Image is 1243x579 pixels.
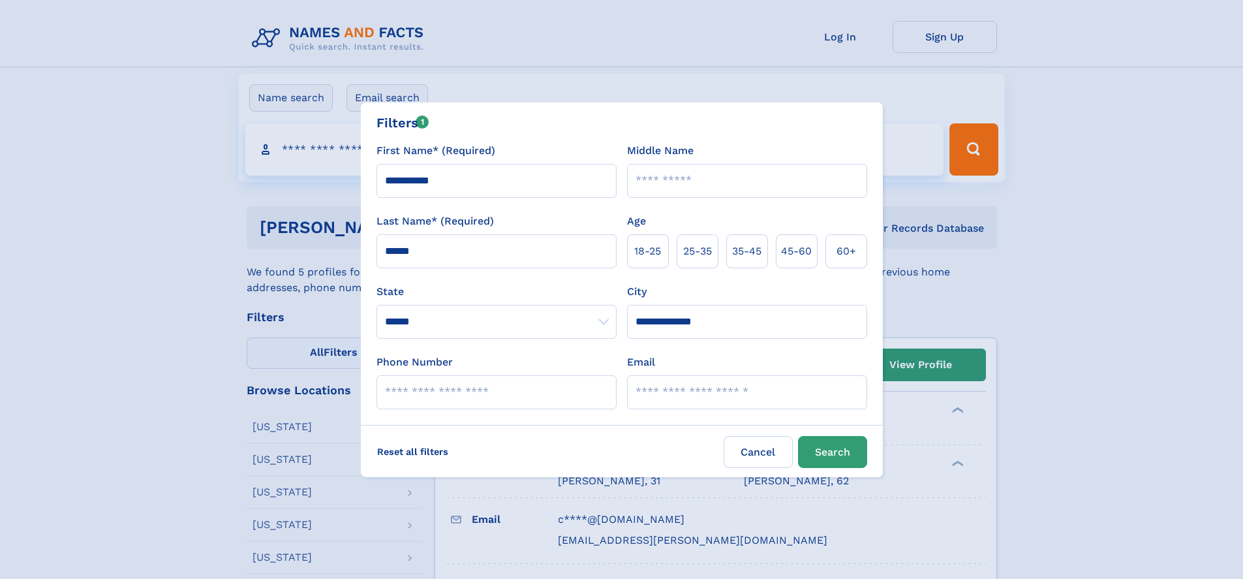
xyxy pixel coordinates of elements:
div: Filters [376,113,429,133]
label: Age [627,213,646,229]
label: City [627,284,647,300]
span: 60+ [836,243,856,259]
label: State [376,284,617,300]
label: First Name* (Required) [376,143,495,159]
button: Search [798,436,867,468]
label: Middle Name [627,143,694,159]
label: Phone Number [376,354,453,370]
label: Reset all filters [369,436,457,467]
span: 25‑35 [683,243,712,259]
label: Cancel [724,436,793,468]
span: 18‑25 [634,243,661,259]
span: 35‑45 [732,243,761,259]
label: Last Name* (Required) [376,213,494,229]
span: 45‑60 [781,243,812,259]
label: Email [627,354,655,370]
